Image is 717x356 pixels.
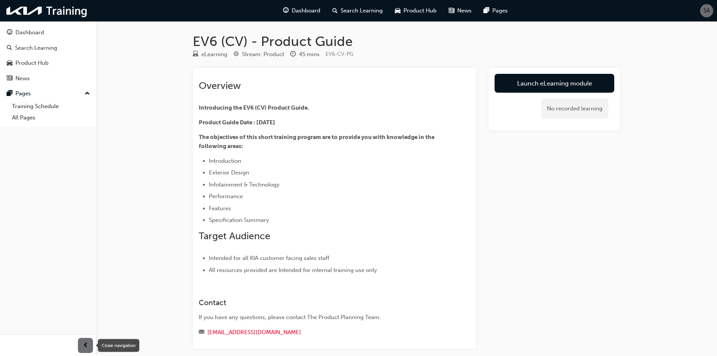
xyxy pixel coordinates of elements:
[242,50,284,59] div: Stream: Product
[209,255,329,261] span: Intended for all KIA customer facing sales staff
[277,3,326,18] a: guage-iconDashboard
[332,6,338,15] span: search-icon
[478,3,514,18] a: pages-iconPages
[199,230,270,242] span: Target Audience
[290,50,320,59] div: Duration
[15,44,57,52] div: Search Learning
[209,193,243,200] span: Performance
[7,90,12,97] span: pages-icon
[700,4,713,17] button: SA
[395,6,400,15] span: car-icon
[443,3,478,18] a: news-iconNews
[85,89,90,99] span: up-icon
[98,339,139,352] div: Close navigation
[15,59,49,67] div: Product Hub
[3,87,93,101] button: Pages
[457,6,472,15] span: News
[15,89,31,98] div: Pages
[299,50,320,59] div: 45 mins
[199,80,241,92] span: Overview
[3,41,93,55] a: Search Learning
[403,6,437,15] span: Product Hub
[541,99,608,119] div: No recorded learning
[233,50,284,59] div: Stream
[3,26,93,40] a: Dashboard
[193,33,620,50] h1: EV6 (CV) - Product Guide
[209,205,231,212] span: Features
[233,51,239,58] span: target-icon
[4,3,90,18] img: kia-training
[3,72,93,86] a: News
[209,169,249,176] span: Exterior Design
[193,51,198,58] span: learningResourceType_ELEARNING-icon
[209,267,377,273] span: All resources provided are Intended for internal training use only
[209,157,241,164] span: Introduction
[201,50,227,59] div: eLearning
[7,29,12,36] span: guage-icon
[199,119,275,126] span: Product Guide Date : [DATE]
[495,74,614,93] a: Launch eLearning module
[9,112,93,124] a: All Pages
[199,328,443,337] div: Email
[341,6,383,15] span: Search Learning
[3,24,93,87] button: DashboardSearch LearningProduct HubNews
[492,6,508,15] span: Pages
[199,313,443,322] div: If you have any questions, please contact The Product Planning Team.
[7,60,12,67] span: car-icon
[7,75,12,82] span: news-icon
[199,298,443,307] h3: Contact
[449,6,454,15] span: news-icon
[3,56,93,70] a: Product Hub
[209,181,280,188] span: Infotainment & Technology
[209,217,269,223] span: Specification Summary
[15,74,30,83] div: News
[292,6,320,15] span: Dashboard
[207,329,301,336] a: [EMAIL_ADDRESS][DOMAIN_NAME]
[7,45,12,52] span: search-icon
[484,6,489,15] span: pages-icon
[199,104,309,111] span: Introducing the EV6 (CV) Product Guide.
[193,50,227,59] div: Type
[83,341,88,350] span: prev-icon
[326,51,353,57] span: Learning resource code
[389,3,443,18] a: car-iconProduct Hub
[283,6,289,15] span: guage-icon
[290,51,296,58] span: clock-icon
[15,28,44,37] div: Dashboard
[9,101,93,112] a: Training Schedule
[326,3,389,18] a: search-iconSearch Learning
[199,329,204,336] span: email-icon
[703,6,710,15] span: SA
[199,134,435,150] span: The objectives of this short training program are to provide you with knowledge in the following ...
